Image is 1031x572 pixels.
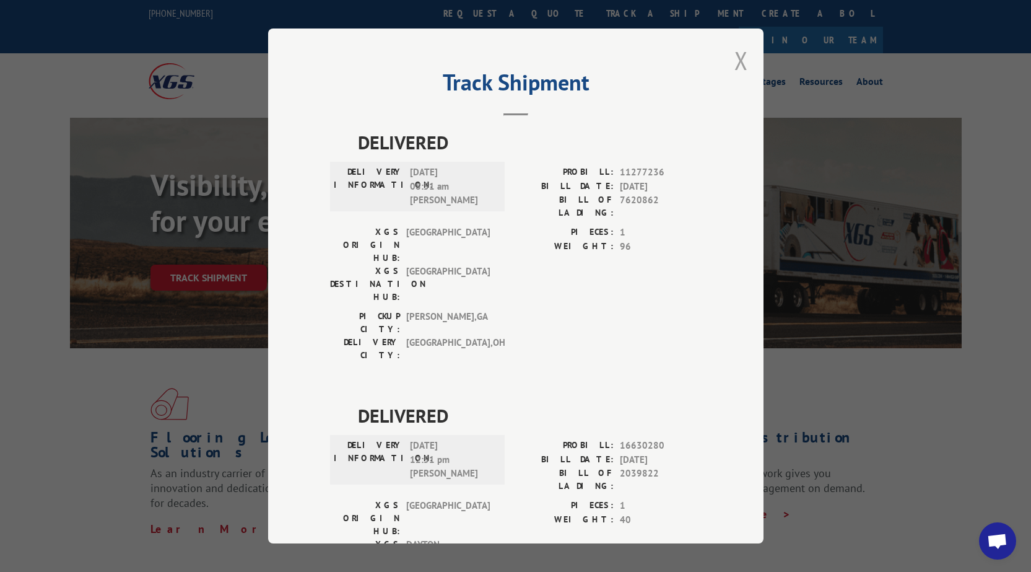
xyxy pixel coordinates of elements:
span: 16630280 [620,439,702,453]
span: [DATE] [620,453,702,467]
button: Close modal [734,44,748,77]
span: 7620862 [620,193,702,219]
span: DELIVERED [358,402,702,429]
span: 1 [620,499,702,513]
span: [PERSON_NAME] , GA [406,310,490,336]
span: 11277236 [620,165,702,180]
label: BILL DATE: [516,180,614,194]
label: PICKUP CITY: [330,310,400,336]
label: DELIVERY INFORMATION: [334,165,404,208]
span: 96 [620,240,702,254]
label: XGS ORIGIN HUB: [330,226,400,265]
label: PIECES: [516,499,614,513]
label: BILL OF LADING: [516,193,614,219]
label: WEIGHT: [516,240,614,254]
span: 40 [620,513,702,527]
label: DELIVERY CITY: [330,336,400,362]
span: [DATE] 12:51 pm [PERSON_NAME] [410,439,494,481]
label: XGS DESTINATION HUB: [330,265,400,304]
label: PROBILL: [516,165,614,180]
div: Open chat [979,522,1016,560]
span: [GEOGRAPHIC_DATA] [406,265,490,304]
label: PROBILL: [516,439,614,453]
span: [DATE] 08:51 am [PERSON_NAME] [410,165,494,208]
span: DELIVERED [358,128,702,156]
span: 1 [620,226,702,240]
label: BILL DATE: [516,453,614,467]
span: [GEOGRAPHIC_DATA] [406,499,490,538]
h2: Track Shipment [330,74,702,97]
span: [GEOGRAPHIC_DATA] [406,226,490,265]
label: PIECES: [516,226,614,240]
span: [GEOGRAPHIC_DATA] , OH [406,336,490,362]
label: DELIVERY INFORMATION: [334,439,404,481]
span: [DATE] [620,180,702,194]
span: 2039822 [620,467,702,493]
label: BILL OF LADING: [516,467,614,493]
label: WEIGHT: [516,513,614,527]
label: XGS ORIGIN HUB: [330,499,400,538]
